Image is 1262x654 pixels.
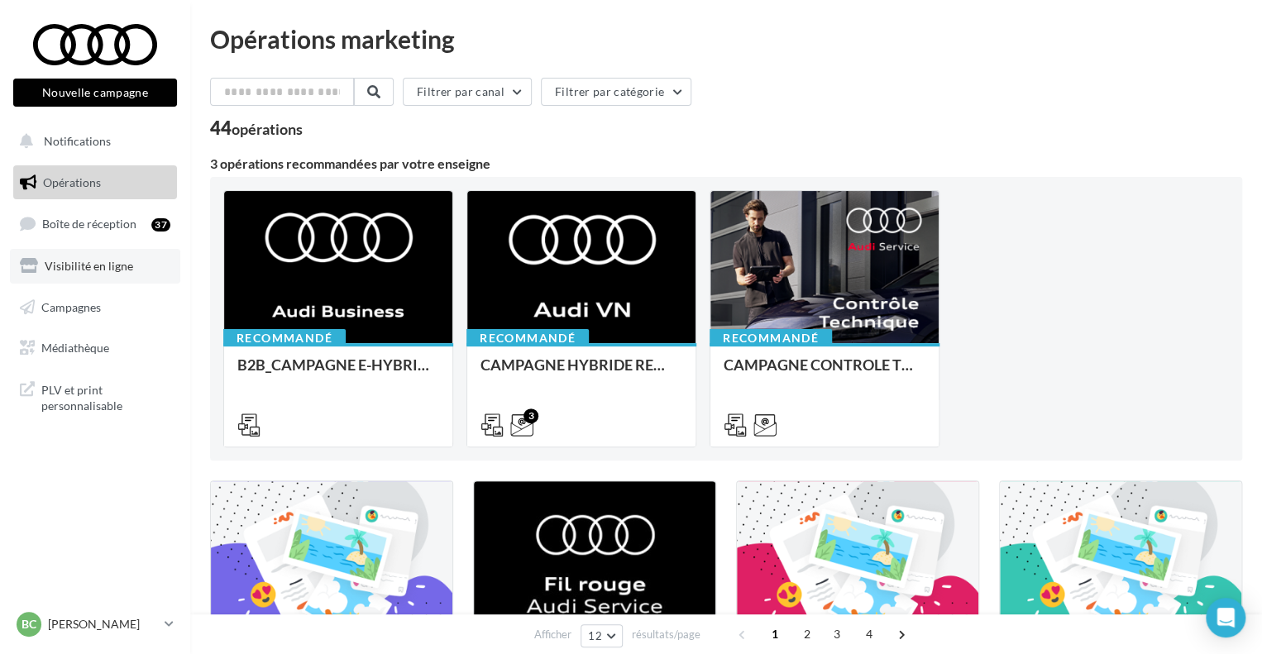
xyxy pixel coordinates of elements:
span: PLV et print personnalisable [41,379,170,414]
span: 2 [794,621,820,647]
a: Boîte de réception37 [10,206,180,241]
span: Médiathèque [41,341,109,355]
a: Campagnes [10,290,180,325]
div: Recommandé [223,329,346,347]
span: 3 [824,621,850,647]
div: CAMPAGNE CONTROLE TECHNIQUE 25€ OCTOBRE [724,356,925,389]
span: BC [22,616,36,633]
span: Notifications [44,134,111,148]
div: 3 [523,408,538,423]
div: Opérations marketing [210,26,1242,51]
button: Filtrer par canal [403,78,532,106]
a: Visibilité en ligne [10,249,180,284]
p: [PERSON_NAME] [48,616,158,633]
span: 1 [762,621,788,647]
a: Opérations [10,165,180,200]
div: opérations [232,122,303,136]
span: Campagnes [41,299,101,313]
button: Filtrer par catégorie [541,78,691,106]
button: Nouvelle campagne [13,79,177,107]
div: Recommandé [710,329,832,347]
a: BC [PERSON_NAME] [13,609,177,640]
div: 37 [151,218,170,232]
span: Boîte de réception [42,217,136,231]
div: Open Intercom Messenger [1206,598,1245,637]
span: 12 [588,629,602,642]
div: 3 opérations recommandées par votre enseigne [210,157,1242,170]
a: Médiathèque [10,331,180,365]
span: résultats/page [632,627,700,642]
button: Notifications [10,124,174,159]
div: Recommandé [466,329,589,347]
div: CAMPAGNE HYBRIDE RECHARGEABLE [480,356,682,389]
div: B2B_CAMPAGNE E-HYBRID OCTOBRE [237,356,439,389]
span: Opérations [43,175,101,189]
span: 4 [856,621,882,647]
button: 12 [581,624,623,647]
a: PLV et print personnalisable [10,372,180,421]
div: 44 [210,119,303,137]
span: Visibilité en ligne [45,259,133,273]
span: Afficher [534,627,571,642]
